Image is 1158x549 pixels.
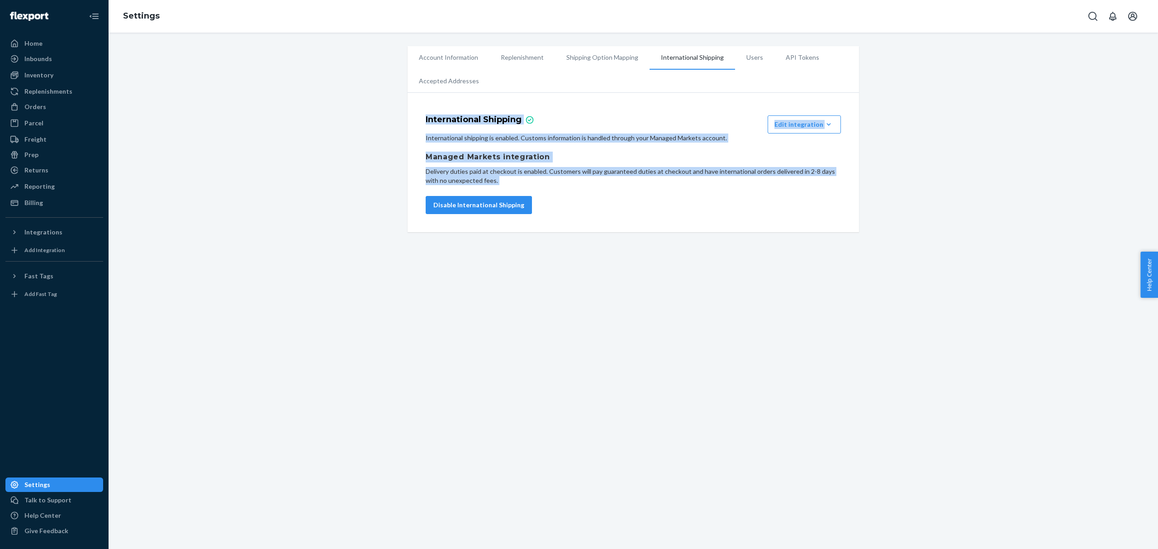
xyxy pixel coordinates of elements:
[24,54,52,63] div: Inbounds
[1124,7,1142,25] button: Open account menu
[650,46,735,70] li: International Shipping
[5,508,103,523] a: Help Center
[426,134,841,143] p: International shipping is enabled. Customs information is handled through your Managed Markets ac...
[426,167,841,185] p: Delivery duties paid at checkout is enabled. Customers will pay guaranteed duties at checkout and...
[774,46,831,69] li: API Tokens
[5,36,103,51] a: Home
[555,46,650,69] li: Shipping Option Mapping
[24,198,43,207] div: Billing
[24,150,38,159] div: Prep
[24,71,53,80] div: Inventory
[5,116,103,130] a: Parcel
[408,46,489,69] li: Account Information
[5,196,103,210] a: Billing
[24,182,55,191] div: Reporting
[735,46,774,69] li: Users
[5,477,103,492] a: Settings
[5,132,103,147] a: Freight
[24,166,48,175] div: Returns
[5,243,103,258] a: Add Integration
[10,12,48,21] img: Flexport logo
[5,52,103,66] a: Inbounds
[489,46,555,69] li: Replenishment
[5,269,103,283] button: Fast Tags
[24,526,68,535] div: Give Feedback
[1104,7,1122,25] button: Open notifications
[123,11,160,21] a: Settings
[24,511,61,520] div: Help Center
[426,115,522,129] h4: International Shipping
[5,179,103,194] a: Reporting
[5,287,103,301] a: Add Fast Tag
[408,70,490,92] li: Accepted Addresses
[426,196,532,214] button: Disable International Shipping
[426,152,841,162] h1: Managed Markets integration
[5,163,103,177] a: Returns
[24,272,53,281] div: Fast Tags
[774,120,834,129] div: Edit integration
[768,115,841,134] button: Edit integration
[5,84,103,99] a: Replenishments
[5,524,103,538] button: Give Feedback
[24,102,46,111] div: Orders
[85,7,103,25] button: Close Navigation
[5,493,103,507] a: Talk to Support
[5,148,103,162] a: Prep
[5,68,103,82] a: Inventory
[24,480,50,489] div: Settings
[24,496,71,505] div: Talk to Support
[24,135,47,144] div: Freight
[24,246,65,254] div: Add Integration
[116,3,167,29] ol: breadcrumbs
[24,290,57,298] div: Add Fast Tag
[5,225,103,239] button: Integrations
[24,228,62,237] div: Integrations
[24,119,43,128] div: Parcel
[24,39,43,48] div: Home
[24,87,72,96] div: Replenishments
[1140,252,1158,298] button: Help Center
[5,100,103,114] a: Orders
[1084,7,1102,25] button: Open Search Box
